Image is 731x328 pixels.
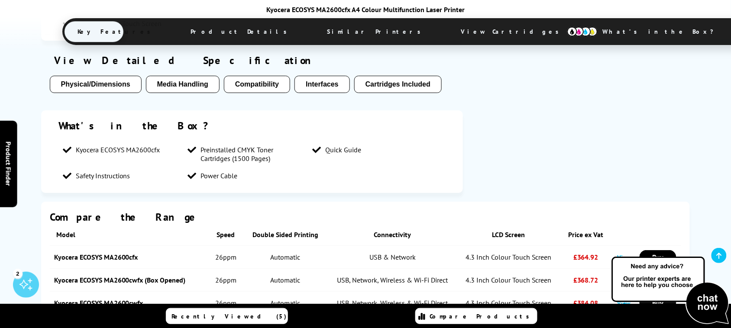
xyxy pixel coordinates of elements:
[457,292,560,315] td: 4.3 Inch Colour Touch Screen
[457,269,560,292] td: 4.3 Inch Colour Touch Screen
[209,292,243,315] td: 26ppm
[243,246,328,269] td: Automatic
[243,224,328,246] th: Double Sided Printing
[328,224,457,246] th: Connectivity
[178,21,304,42] span: Product Details
[328,269,457,292] td: USB, Network, Wireless & Wi-Fi Direct
[62,5,669,14] div: Kyocera ECOSYS MA2600cfx A4 Colour Multifunction Laser Printer
[243,292,328,315] td: Automatic
[65,21,168,42] span: Key Features
[54,253,138,261] a: Kyocera ECOSYS MA2600cfx
[201,171,237,180] span: Power Cable
[50,76,142,93] button: Physical/Dimensions
[560,269,612,292] td: £368.72
[13,269,23,278] div: 2
[560,224,612,246] th: Price ex Vat
[50,54,454,67] div: View Detailed Specification
[354,76,442,93] button: Cartridges Included
[560,292,612,315] td: £384.08
[640,250,676,264] a: Buy
[209,246,243,269] td: 26ppm
[54,276,186,284] a: Kyocera ECOSYS MA2600cwfx (Box Opened)
[617,253,630,261] a: View
[328,246,457,269] td: USB & Network
[50,224,209,246] th: Model
[325,145,361,154] span: Quick Guide
[146,76,220,93] button: Media Handling
[209,224,243,246] th: Speed
[448,20,580,43] span: View Cartridges
[294,76,350,93] button: Interfaces
[457,246,560,269] td: 4.3 Inch Colour Touch Screen
[76,171,130,180] span: Safety Instructions
[4,142,13,187] span: Product Finder
[224,76,290,93] button: Compatibility
[560,246,612,269] td: £364.92
[610,255,731,326] img: Open Live Chat window
[171,312,287,320] span: Recently Viewed (5)
[209,269,243,292] td: 26ppm
[457,224,560,246] th: LCD Screen
[567,27,598,36] img: cmyk-icon.svg
[328,292,457,315] td: USB, Network, Wireless & Wi-Fi Direct
[430,312,534,320] span: Compare Products
[76,145,160,154] span: Kyocera ECOSYS MA2600cfx
[415,308,537,324] a: Compare Products
[58,119,446,132] div: What's in the Box?
[54,299,143,307] a: Kyocera ECOSYS MA2600cwfx
[314,21,438,42] span: Similar Printers
[166,308,288,324] a: Recently Viewed (5)
[50,210,682,224] div: Compare the Range
[201,145,304,163] span: Preinstalled CMYK Toner Cartridges (1500 Pages)
[243,269,328,292] td: Automatic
